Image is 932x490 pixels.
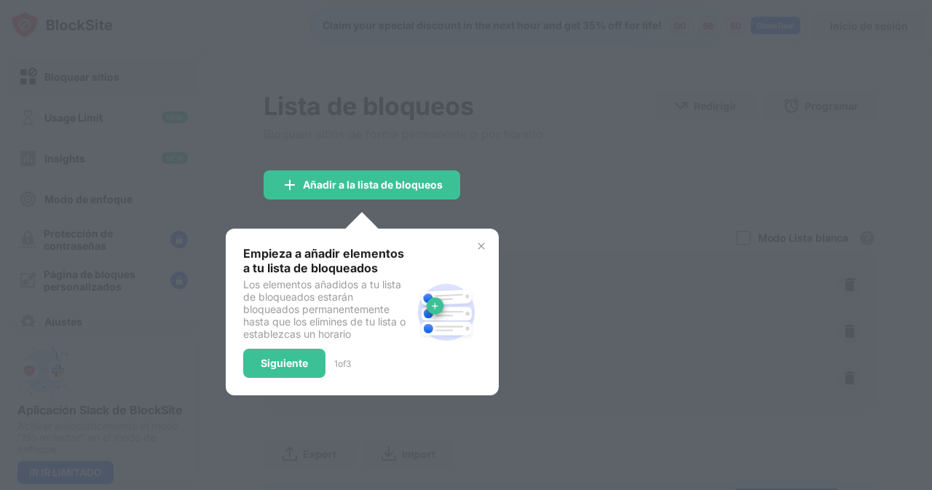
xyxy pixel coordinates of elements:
div: Añadir a la lista de bloqueos [303,179,443,191]
div: Siguiente [261,357,308,369]
div: Empieza a añadir elementos a tu lista de bloqueados [243,246,411,275]
div: Los elementos añadidos a tu lista de bloqueados estarán bloqueados permanentemente hasta que los ... [243,278,411,340]
div: 1 of 3 [334,358,351,369]
img: x-button.svg [475,240,487,252]
img: block-site.svg [411,277,481,347]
